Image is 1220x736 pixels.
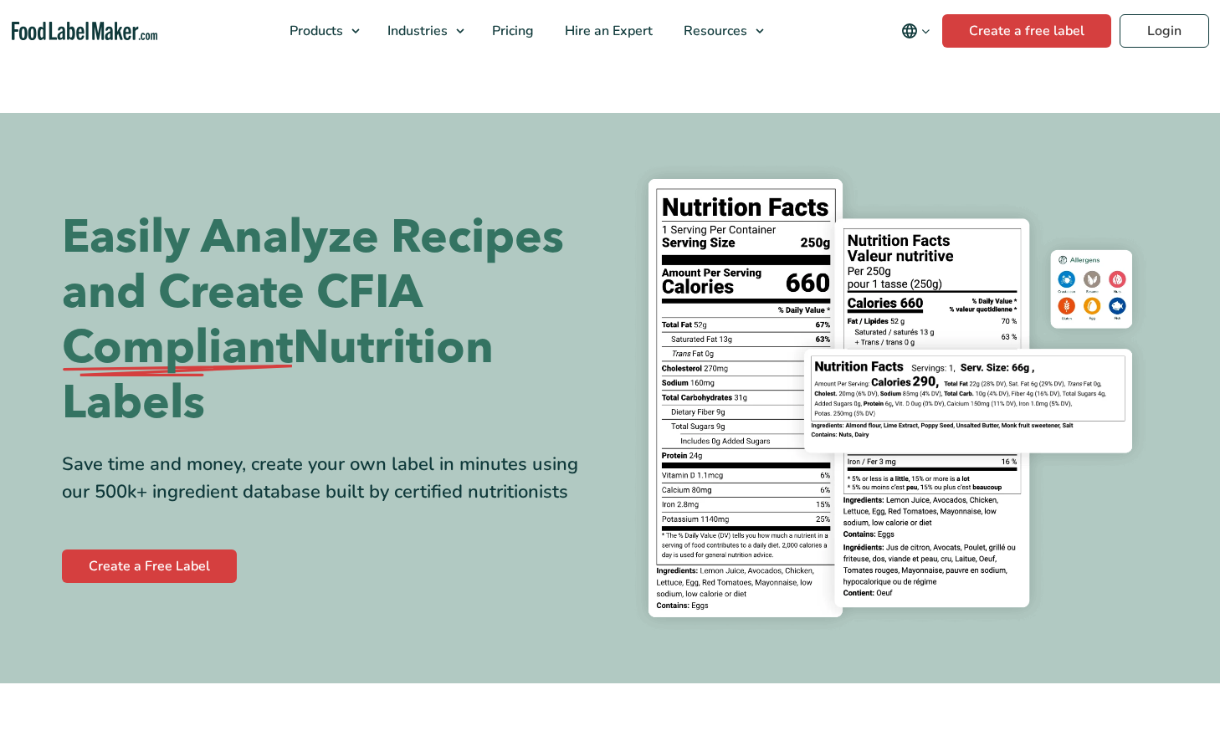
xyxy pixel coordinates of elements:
[560,22,654,40] span: Hire an Expert
[62,451,597,506] div: Save time and money, create your own label in minutes using our 500k+ ingredient database built b...
[62,210,597,431] h1: Easily Analyze Recipes and Create CFIA Nutrition Labels
[889,14,942,48] button: Change language
[942,14,1111,48] a: Create a free label
[284,22,345,40] span: Products
[487,22,536,40] span: Pricing
[679,22,749,40] span: Resources
[1120,14,1209,48] a: Login
[12,22,157,41] a: Food Label Maker homepage
[62,549,237,583] a: Create a Free Label
[62,320,293,376] span: Compliant
[382,22,449,40] span: Industries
